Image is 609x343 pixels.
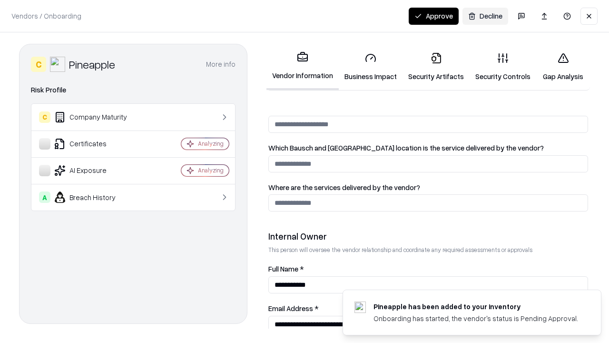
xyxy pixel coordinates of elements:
[373,313,578,323] div: Onboarding has started, the vendor's status is Pending Approval.
[268,246,588,254] p: This person will oversee the vendor relationship and coordinate any required assessments or appro...
[373,302,578,312] div: Pineapple has been added to your inventory
[268,231,588,242] div: Internal Owner
[268,265,588,272] label: Full Name *
[39,138,153,150] div: Certificates
[470,45,536,89] a: Security Controls
[11,11,81,21] p: Vendors / Onboarding
[266,44,339,90] a: Vendor Information
[536,45,590,89] a: Gap Analysis
[198,166,224,174] div: Analyzing
[31,57,46,72] div: C
[39,111,153,123] div: Company Maturity
[462,8,508,25] button: Decline
[268,305,588,312] label: Email Address *
[354,302,366,313] img: pineappleenergy.com
[31,84,236,96] div: Risk Profile
[339,45,403,89] a: Business Impact
[268,184,588,191] label: Where are the services delivered by the vendor?
[409,8,459,25] button: Approve
[403,45,470,89] a: Security Artifacts
[39,111,50,123] div: C
[206,56,236,73] button: More info
[268,144,588,151] label: Which Bausch and [GEOGRAPHIC_DATA] location is the service delivered by the vendor?
[198,140,224,148] div: Analyzing
[69,57,115,72] div: Pineapple
[39,165,153,176] div: AI Exposure
[39,192,153,203] div: Breach History
[50,57,65,72] img: Pineapple
[39,192,50,203] div: A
